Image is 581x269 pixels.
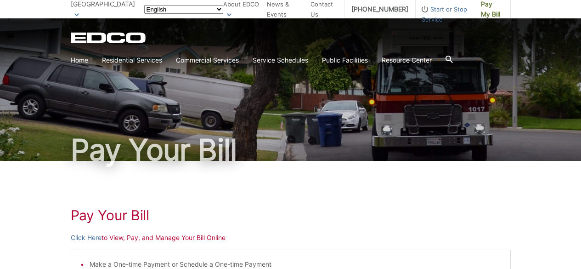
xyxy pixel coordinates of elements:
a: Service Schedules [253,55,308,65]
a: Public Facilities [322,55,368,65]
p: to View, Pay, and Manage Your Bill Online [71,233,511,243]
a: Resource Center [382,55,432,65]
a: Home [71,55,88,65]
h1: Pay Your Bill [71,135,511,165]
select: Select a language [144,5,223,14]
a: Commercial Services [176,55,239,65]
a: Click Here [71,233,102,243]
a: Residential Services [102,55,162,65]
a: EDCD logo. Return to the homepage. [71,32,147,43]
h1: Pay Your Bill [71,207,511,223]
